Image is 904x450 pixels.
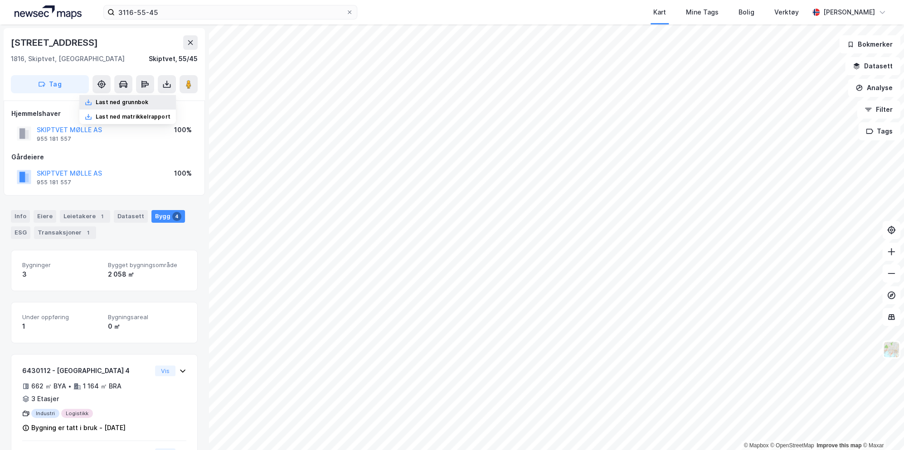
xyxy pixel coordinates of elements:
div: 3 [22,269,101,280]
div: 6430112 - [GEOGRAPHIC_DATA] 4 [22,365,151,376]
div: 100% [174,124,192,135]
div: Datasett [114,210,148,223]
div: Gårdeiere [11,152,197,163]
div: Skiptvet, 55/45 [149,53,198,64]
div: Kart [653,7,666,18]
div: 3 Etasjer [31,393,59,404]
img: Z [883,341,900,358]
img: logo.a4113a55bc3d86da70a041830d287a7e.svg [15,5,82,19]
div: 1 [83,228,92,237]
div: 1816, Skiptvet, [GEOGRAPHIC_DATA] [11,53,125,64]
iframe: Chat Widget [859,407,904,450]
a: OpenStreetMap [770,442,814,449]
div: Verktøy [774,7,799,18]
div: 2 058 ㎡ [108,269,186,280]
div: Kontrollprogram for chat [859,407,904,450]
div: 100% [174,168,192,179]
button: Tags [858,122,900,140]
button: Vis [155,365,175,376]
a: Mapbox [744,442,768,449]
button: Bokmerker [839,35,900,53]
div: [PERSON_NAME] [823,7,875,18]
div: Last ned grunnbok [96,99,148,106]
div: Info [11,210,30,223]
div: 1 [22,321,101,332]
div: 4 [172,212,181,221]
span: Bygget bygningsområde [108,261,186,269]
span: Under oppføring [22,313,101,321]
span: Bygningsareal [108,313,186,321]
div: Transaksjoner [34,226,96,239]
div: Bygg [151,210,185,223]
span: Bygninger [22,261,101,269]
div: Eiere [34,210,56,223]
div: 955 181 557 [37,179,71,186]
button: Datasett [845,57,900,75]
button: Analyse [848,79,900,97]
div: Hjemmelshaver [11,108,197,119]
div: 0 ㎡ [108,321,186,332]
div: • [68,383,72,390]
div: 662 ㎡ BYA [31,381,66,392]
button: Filter [857,101,900,119]
div: 1 [97,212,107,221]
input: Søk på adresse, matrikkel, gårdeiere, leietakere eller personer [115,5,346,19]
div: [STREET_ADDRESS] [11,35,100,50]
div: Leietakere [60,210,110,223]
div: Mine Tags [686,7,719,18]
div: ESG [11,226,30,239]
div: 955 181 557 [37,135,71,143]
div: 1 164 ㎡ BRA [83,381,122,392]
button: Tag [11,75,89,93]
a: Improve this map [817,442,861,449]
div: Bygning er tatt i bruk - [DATE] [31,422,126,433]
div: Last ned matrikkelrapport [96,113,170,120]
div: Bolig [739,7,754,18]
